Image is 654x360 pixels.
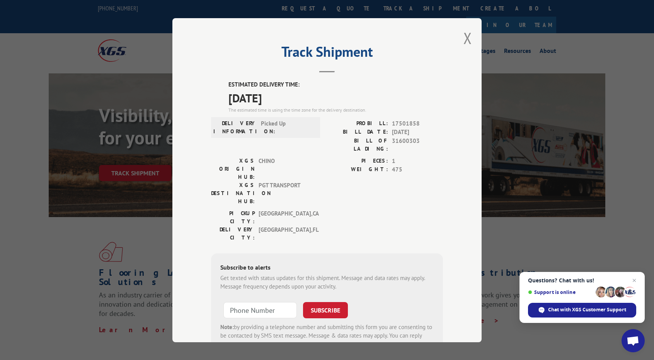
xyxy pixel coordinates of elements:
[327,119,388,128] label: PROBILL:
[220,323,234,330] strong: Note:
[259,156,311,181] span: CHINO
[211,156,255,181] label: XGS ORIGIN HUB:
[327,136,388,153] label: BILL OF LADING:
[211,209,255,225] label: PICKUP CITY:
[327,165,388,174] label: WEIGHT:
[211,181,255,205] label: XGS DESTINATION HUB:
[228,89,443,106] span: [DATE]
[303,302,348,318] button: SUBSCRIBE
[228,80,443,89] label: ESTIMATED DELIVERY TIME:
[630,276,639,285] span: Close chat
[211,225,255,241] label: DELIVERY CITY:
[392,165,443,174] span: 475
[392,119,443,128] span: 17501858
[622,329,645,352] div: Open chat
[327,128,388,137] label: BILL DATE:
[220,273,434,291] div: Get texted with status updates for this shipment. Message and data rates may apply. Message frequ...
[392,136,443,153] span: 31600303
[392,128,443,137] span: [DATE]
[261,119,313,135] span: Picked Up
[327,156,388,165] label: PIECES:
[528,303,636,318] div: Chat with XGS Customer Support
[259,181,311,205] span: PGT TRANSPORT
[548,306,626,313] span: Chat with XGS Customer Support
[211,46,443,61] h2: Track Shipment
[228,106,443,113] div: The estimated time is using the time zone for the delivery destination.
[528,289,593,295] span: Support is online
[220,323,434,349] div: by providing a telephone number and submitting this form you are consenting to be contacted by SM...
[528,277,636,284] span: Questions? Chat with us!
[463,28,472,48] button: Close modal
[392,156,443,165] span: 1
[213,119,257,135] label: DELIVERY INFORMATION:
[259,209,311,225] span: [GEOGRAPHIC_DATA] , CA
[259,225,311,241] span: [GEOGRAPHIC_DATA] , FL
[223,302,297,318] input: Phone Number
[220,262,434,273] div: Subscribe to alerts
